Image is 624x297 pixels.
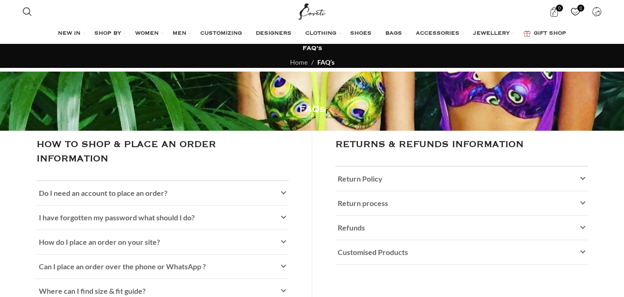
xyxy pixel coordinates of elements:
[18,24,606,43] div: Main navigation
[94,24,126,43] a: SHOP BY
[556,5,563,12] span: 0
[335,216,588,240] a: Refunds
[299,103,325,117] h4: FAQs
[338,223,365,232] span: Refunds
[350,30,371,37] span: SHOES
[18,2,37,21] a: Search
[338,248,408,256] span: Customised Products
[566,2,585,21] a: 0
[350,24,376,43] a: SHOES
[58,24,85,43] a: NEW IN
[385,30,402,37] span: BAGS
[335,167,588,191] a: Return Policy
[39,286,146,295] span: Where can I find size & fit guide?
[256,24,296,43] a: DESIGNERS
[37,230,289,254] a: How do I place an order on your site?
[416,30,459,37] span: ACCESSORIES
[94,30,121,37] span: SHOP BY
[385,24,407,43] a: BAGS
[135,24,163,43] a: WOMEN
[39,262,206,271] span: Can I place an order over the phone or WhatsApp ?
[200,24,247,43] a: CUSTOMIZING
[524,24,566,43] a: GIFT SHOP
[577,5,584,12] span: 0
[39,237,160,246] span: How do I place an order on your site?
[534,30,566,37] span: GIFT SHOP
[335,191,588,215] a: Return process
[416,24,464,43] a: ACCESSORIES
[37,255,289,279] a: Can I place an order over the phone or WhatsApp ?
[473,24,514,43] a: JEWELLERY
[39,213,195,222] span: I have forgotten my password what should I do?
[173,24,191,43] a: MEN
[37,138,289,166] h4: HOW TO SHOP & PLACE AN ORDER INFORMATION
[58,30,80,37] span: NEW IN
[39,188,167,197] span: Do I need an account to place an order?
[524,30,531,36] img: GiftBag
[37,206,289,230] a: I have forgotten my password what should I do?
[290,58,308,66] a: Home
[566,2,585,21] div: My Wishlist
[303,44,322,53] h1: FAQ’s
[305,24,341,43] a: CLOTHING
[256,30,291,37] span: DESIGNERS
[135,30,159,37] span: WOMEN
[338,174,383,183] span: Return Policy
[317,58,334,66] span: FAQ’s
[297,7,327,15] a: Site logo
[335,240,588,264] a: Customised Products
[544,2,563,21] a: 0
[200,30,242,37] span: CUSTOMIZING
[473,30,510,37] span: JEWELLERY
[338,199,388,207] span: Return process
[305,30,336,37] span: CLOTHING
[335,138,524,152] h4: RETURNS & REFUNDS INFORMATION
[37,181,289,205] a: Do I need an account to place an order?
[173,30,186,37] span: MEN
